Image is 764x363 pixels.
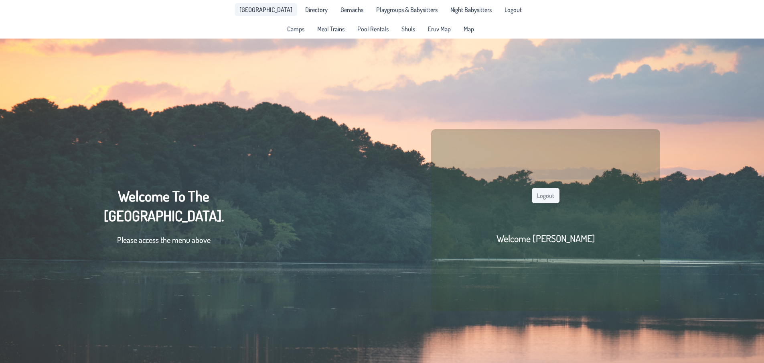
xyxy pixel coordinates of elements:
[305,6,328,13] span: Directory
[235,3,297,16] a: [GEOGRAPHIC_DATA]
[300,3,332,16] a: Directory
[357,26,389,32] span: Pool Rentals
[287,26,304,32] span: Camps
[401,26,415,32] span: Shuls
[505,6,522,13] span: Logout
[336,3,368,16] a: Gemachs
[239,6,292,13] span: [GEOGRAPHIC_DATA]
[464,26,474,32] span: Map
[428,26,451,32] span: Eruv Map
[423,22,456,35] a: Eruv Map
[340,6,363,13] span: Gemachs
[459,22,479,35] a: Map
[282,22,309,35] a: Camps
[397,22,420,35] a: Shuls
[235,3,297,16] li: Pine Lake Park
[532,188,559,203] button: Logout
[500,3,527,16] li: Logout
[446,3,496,16] a: Night Babysitters
[376,6,438,13] span: Playgroups & Babysitters
[353,22,393,35] a: Pool Rentals
[496,232,595,245] h2: Welcome [PERSON_NAME]
[450,6,492,13] span: Night Babysitters
[104,186,224,254] div: Welcome To The [GEOGRAPHIC_DATA].
[104,234,224,246] p: Please access the menu above
[371,3,442,16] a: Playgroups & Babysitters
[312,22,349,35] a: Meal Trains
[317,26,345,32] span: Meal Trains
